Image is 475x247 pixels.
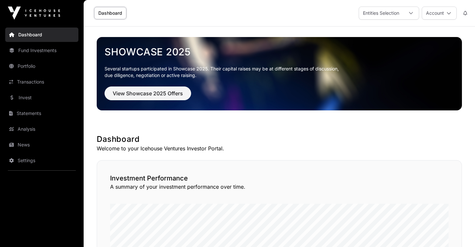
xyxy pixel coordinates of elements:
a: View Showcase 2025 Offers [105,93,191,100]
p: Welcome to your Icehouse Ventures Investor Portal. [97,144,462,152]
button: Account [422,7,457,20]
a: News [5,138,78,152]
div: Entities Selection [359,7,403,19]
a: Settings [5,153,78,168]
h2: Investment Performance [110,174,449,183]
iframe: Chat Widget [442,216,475,247]
a: Dashboard [5,28,78,42]
button: View Showcase 2025 Offers [105,86,191,100]
p: Several startups participated in Showcase 2025. Their capital raises may be at different stages o... [105,66,454,79]
p: A summary of your investment performance over time. [110,183,449,191]
a: Transactions [5,75,78,89]
a: Dashboard [94,7,126,19]
a: Showcase 2025 [105,46,454,58]
span: View Showcase 2025 Offers [113,89,183,97]
img: Showcase 2025 [97,37,462,110]
a: Analysis [5,122,78,136]
a: Invest [5,90,78,105]
h1: Dashboard [97,134,462,144]
a: Statements [5,106,78,121]
a: Fund Investments [5,43,78,58]
a: Portfolio [5,59,78,73]
img: Icehouse Ventures Logo [8,7,60,20]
